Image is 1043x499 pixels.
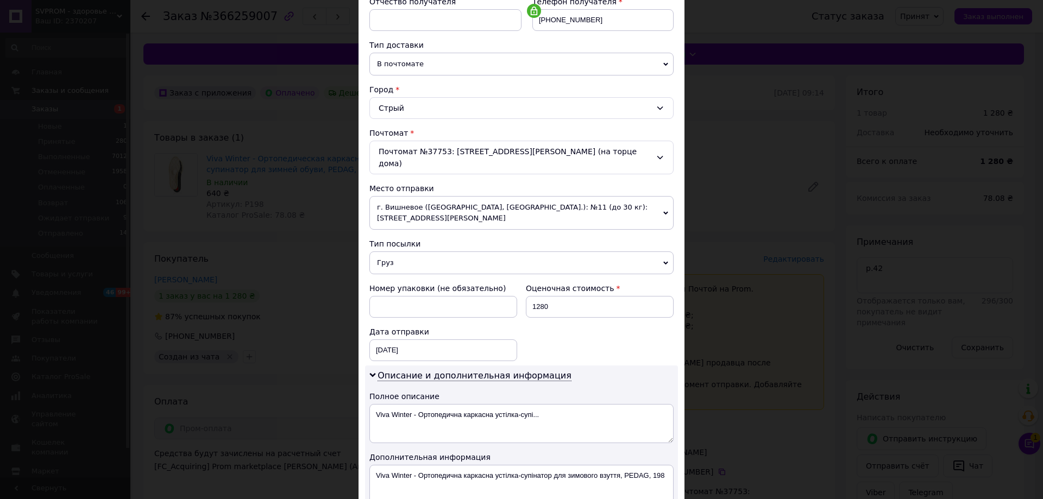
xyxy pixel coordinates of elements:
div: Оценочная стоимость [526,283,674,294]
span: Описание и дополнительная информация [378,370,571,381]
span: Тип посылки [369,239,420,248]
div: Полное описание [369,391,674,402]
div: Дополнительная информация [369,452,674,463]
div: Стрый [369,97,674,119]
input: +380 [532,9,674,31]
span: Место отправки [369,184,434,193]
span: В почтомате [369,53,674,75]
span: Груз [369,251,674,274]
span: г. Вишневое ([GEOGRAPHIC_DATA], [GEOGRAPHIC_DATA].): №11 (до 30 кг): [STREET_ADDRESS][PERSON_NAME] [369,196,674,230]
div: Номер упаковки (не обязательно) [369,283,517,294]
textarea: Viva Winter - Ортопедична каркасна устілка-супі... [369,404,674,443]
div: Почтомат [369,128,674,138]
span: Тип доставки [369,41,424,49]
div: Почтомат №37753: [STREET_ADDRESS][PERSON_NAME] (на торце дома) [369,141,674,174]
div: Город [369,84,674,95]
div: Дата отправки [369,326,517,337]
